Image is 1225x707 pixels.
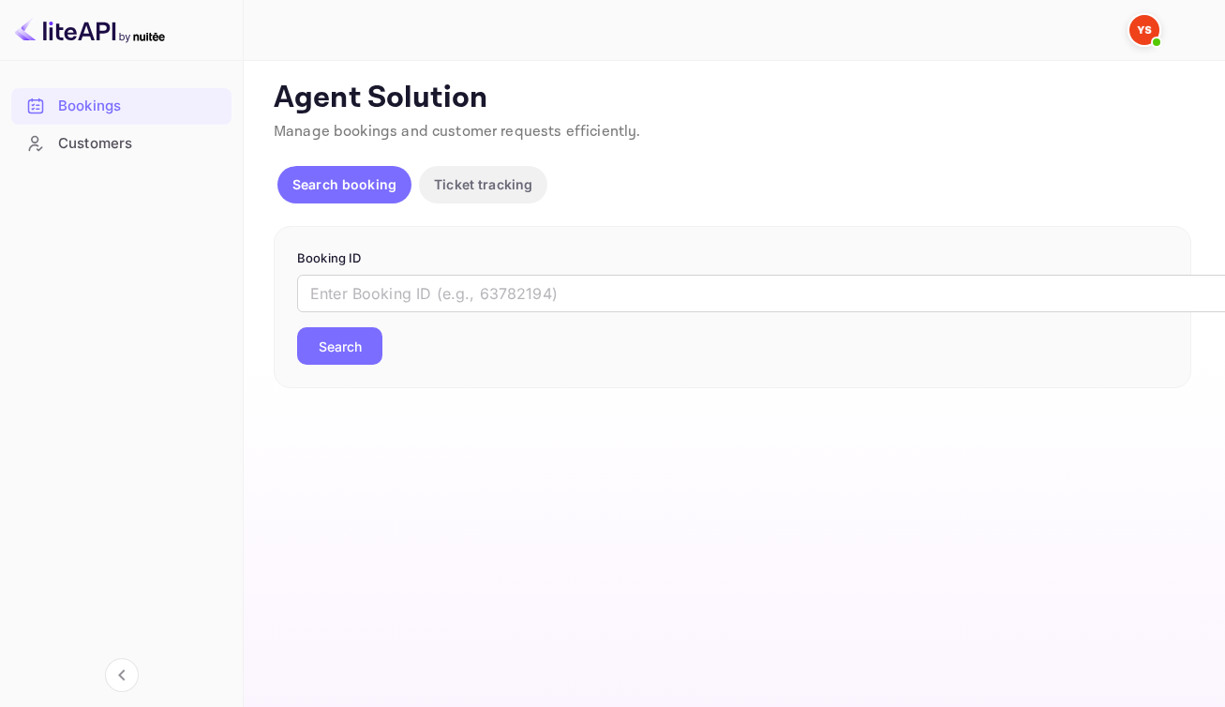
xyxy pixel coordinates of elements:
[1129,15,1159,45] img: Yandex Support
[274,80,1191,117] p: Agent Solution
[11,88,232,123] a: Bookings
[297,249,1168,268] p: Booking ID
[292,174,396,194] p: Search booking
[11,126,232,160] a: Customers
[274,122,641,142] span: Manage bookings and customer requests efficiently.
[11,126,232,162] div: Customers
[15,15,165,45] img: LiteAPI logo
[434,174,532,194] p: Ticket tracking
[58,96,222,117] div: Bookings
[58,133,222,155] div: Customers
[297,327,382,365] button: Search
[105,658,139,692] button: Collapse navigation
[11,88,232,125] div: Bookings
